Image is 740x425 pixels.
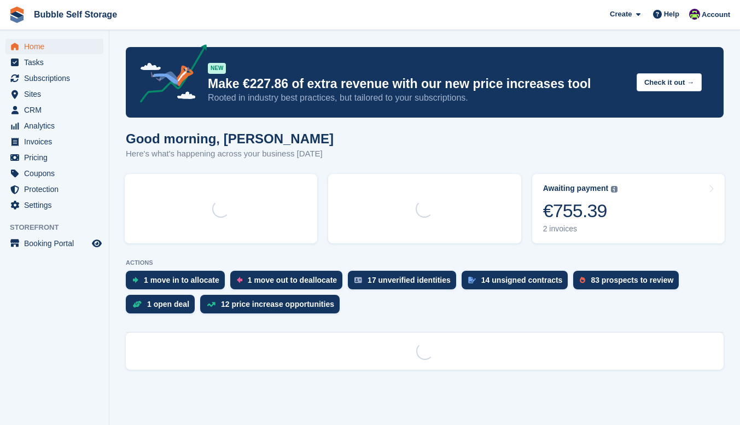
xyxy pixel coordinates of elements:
div: 14 unsigned contracts [481,276,563,284]
img: contract_signature_icon-13c848040528278c33f63329250d36e43548de30e8caae1d1a13099fd9432cc5.svg [468,277,476,283]
a: 1 move out to deallocate [230,271,348,295]
a: menu [5,102,103,118]
a: 12 price increase opportunities [200,295,345,319]
span: Storefront [10,222,109,233]
a: 14 unsigned contracts [462,271,574,295]
a: 1 open deal [126,295,200,319]
div: NEW [208,63,226,74]
a: menu [5,236,103,251]
div: 17 unverified identities [368,276,451,284]
img: price_increase_opportunities-93ffe204e8149a01c8c9dc8f82e8f89637d9d84a8eef4429ea346261dce0b2c0.svg [207,302,215,307]
img: verify_identity-adf6edd0f0f0b5bbfe63781bf79b02c33cf7c696d77639b501bdc392416b5a36.svg [354,277,362,283]
h1: Good morning, [PERSON_NAME] [126,131,334,146]
a: menu [5,118,103,133]
a: 17 unverified identities [348,271,462,295]
button: Check it out → [637,73,702,91]
span: Create [610,9,632,20]
span: Tasks [24,55,90,70]
p: Make €227.86 of extra revenue with our new price increases tool [208,76,628,92]
div: 1 move out to deallocate [248,276,337,284]
span: Booking Portal [24,236,90,251]
p: Here's what's happening across your business [DATE] [126,148,334,160]
img: move_ins_to_allocate_icon-fdf77a2bb77ea45bf5b3d319d69a93e2d87916cf1d5bf7949dd705db3b84f3ca.svg [132,277,138,283]
img: deal-1b604bf984904fb50ccaf53a9ad4b4a5d6e5aea283cecdc64d6e3604feb123c2.svg [132,300,142,308]
div: 1 open deal [147,300,189,308]
p: Rooted in industry best practices, but tailored to your subscriptions. [208,92,628,104]
div: 2 invoices [543,224,618,234]
a: Awaiting payment €755.39 2 invoices [532,174,725,243]
span: Analytics [24,118,90,133]
a: menu [5,55,103,70]
div: 1 move in to allocate [144,276,219,284]
div: 12 price increase opportunities [221,300,334,308]
a: menu [5,197,103,213]
p: ACTIONS [126,259,724,266]
img: price-adjustments-announcement-icon-8257ccfd72463d97f412b2fc003d46551f7dbcb40ab6d574587a9cd5c0d94... [131,44,207,107]
span: Coupons [24,166,90,181]
span: Account [702,9,730,20]
a: menu [5,39,103,54]
a: menu [5,150,103,165]
span: Subscriptions [24,71,90,86]
span: Protection [24,182,90,197]
a: menu [5,166,103,181]
span: CRM [24,102,90,118]
a: menu [5,86,103,102]
div: €755.39 [543,200,618,222]
a: 1 move in to allocate [126,271,230,295]
img: Tom Gilmore [689,9,700,20]
img: icon-info-grey-7440780725fd019a000dd9b08b2336e03edf1995a4989e88bcd33f0948082b44.svg [611,186,617,193]
span: Settings [24,197,90,213]
a: 83 prospects to review [573,271,684,295]
div: 83 prospects to review [591,276,673,284]
a: menu [5,182,103,197]
a: Bubble Self Storage [30,5,121,24]
div: Awaiting payment [543,184,609,193]
img: prospect-51fa495bee0391a8d652442698ab0144808aea92771e9ea1ae160a38d050c398.svg [580,277,585,283]
span: Home [24,39,90,54]
a: menu [5,71,103,86]
span: Invoices [24,134,90,149]
span: Help [664,9,679,20]
a: Preview store [90,237,103,250]
span: Pricing [24,150,90,165]
img: stora-icon-8386f47178a22dfd0bd8f6a31ec36ba5ce8667c1dd55bd0f319d3a0aa187defe.svg [9,7,25,23]
img: move_outs_to_deallocate_icon-f764333ba52eb49d3ac5e1228854f67142a1ed5810a6f6cc68b1a99e826820c5.svg [237,277,242,283]
span: Sites [24,86,90,102]
a: menu [5,134,103,149]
